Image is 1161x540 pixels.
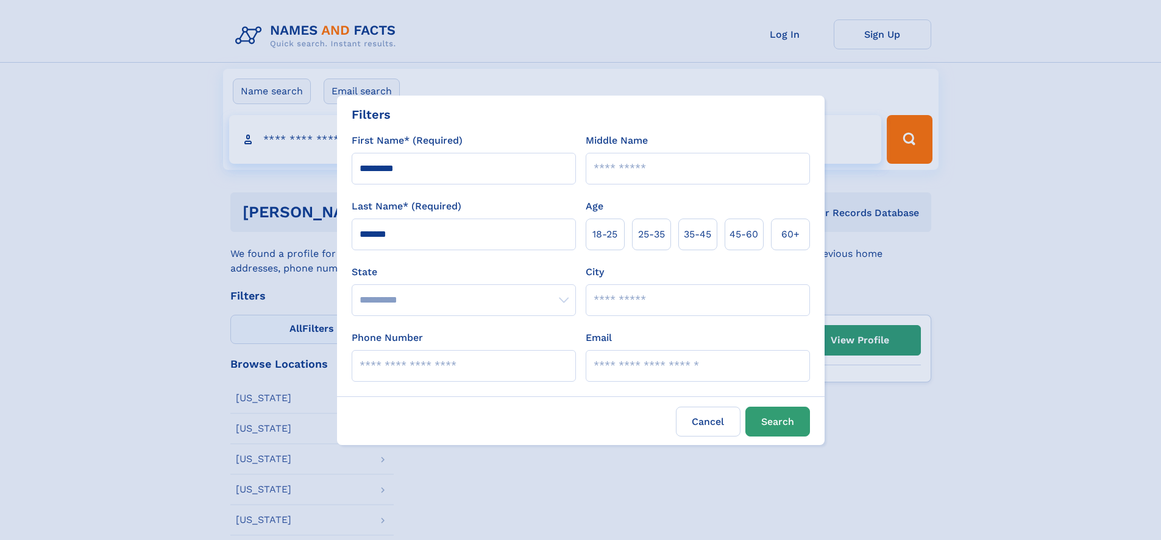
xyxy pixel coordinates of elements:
[676,407,740,437] label: Cancel
[586,331,612,345] label: Email
[352,331,423,345] label: Phone Number
[586,199,603,214] label: Age
[730,227,758,242] span: 45‑60
[352,265,576,279] label: State
[592,227,617,242] span: 18‑25
[638,227,665,242] span: 25‑35
[586,133,648,148] label: Middle Name
[781,227,800,242] span: 60+
[352,105,391,124] div: Filters
[352,199,461,214] label: Last Name* (Required)
[745,407,810,437] button: Search
[352,133,463,148] label: First Name* (Required)
[684,227,711,242] span: 35‑45
[586,265,604,279] label: City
